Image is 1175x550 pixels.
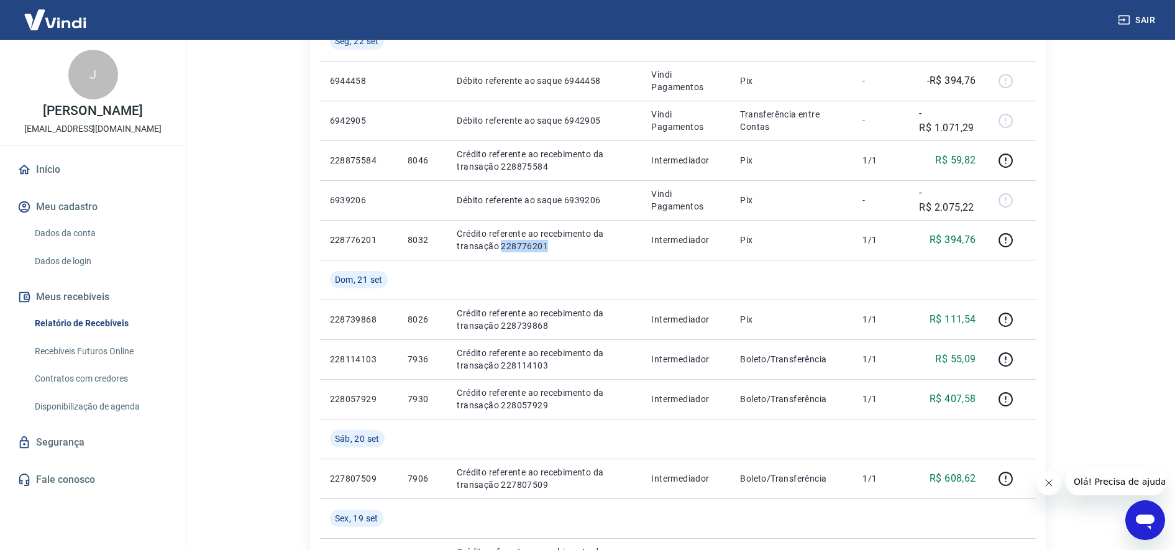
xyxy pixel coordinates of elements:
[15,1,96,39] img: Vindi
[651,313,720,326] p: Intermediador
[1115,9,1160,32] button: Sair
[408,472,437,485] p: 7906
[740,353,843,365] p: Boleto/Transferência
[330,313,388,326] p: 228739868
[651,393,720,405] p: Intermediador
[930,471,976,486] p: R$ 608,62
[43,104,142,117] p: [PERSON_NAME]
[457,148,631,173] p: Crédito referente ao recebimento da transação 228875584
[30,339,171,364] a: Recebíveis Futuros Online
[15,156,171,183] a: Início
[15,283,171,311] button: Meus recebíveis
[457,75,631,87] p: Débito referente ao saque 6944458
[862,154,899,167] p: 1/1
[1036,470,1061,495] iframe: Fechar mensagem
[330,353,388,365] p: 228114103
[862,393,899,405] p: 1/1
[408,393,437,405] p: 7930
[457,307,631,332] p: Crédito referente ao recebimento da transação 228739868
[330,194,388,206] p: 6939206
[930,232,976,247] p: R$ 394,76
[408,313,437,326] p: 8026
[862,472,899,485] p: 1/1
[408,353,437,365] p: 7936
[335,273,383,286] span: Dom, 21 set
[862,114,899,127] p: -
[740,234,843,246] p: Pix
[651,154,720,167] p: Intermediador
[740,154,843,167] p: Pix
[862,75,899,87] p: -
[457,387,631,411] p: Crédito referente ao recebimento da transação 228057929
[919,185,976,215] p: -R$ 2.075,22
[862,194,899,206] p: -
[30,249,171,274] a: Dados de login
[24,122,162,135] p: [EMAIL_ADDRESS][DOMAIN_NAME]
[651,108,720,133] p: Vindi Pagamentos
[7,9,104,19] span: Olá! Precisa de ajuda?
[740,393,843,405] p: Boleto/Transferência
[862,353,899,365] p: 1/1
[15,466,171,493] a: Fale conosco
[457,347,631,372] p: Crédito referente ao recebimento da transação 228114103
[30,394,171,419] a: Disponibilização de agenda
[740,313,843,326] p: Pix
[68,50,118,99] div: J
[330,393,388,405] p: 228057929
[330,114,388,127] p: 6942905
[930,392,976,406] p: R$ 407,58
[330,75,388,87] p: 6944458
[919,106,976,135] p: -R$ 1.071,29
[740,75,843,87] p: Pix
[930,312,976,327] p: R$ 111,54
[335,512,378,525] span: Sex, 19 set
[457,466,631,491] p: Crédito referente ao recebimento da transação 227807509
[30,221,171,246] a: Dados da conta
[15,193,171,221] button: Meu cadastro
[927,73,976,88] p: -R$ 394,76
[740,472,843,485] p: Boleto/Transferência
[862,234,899,246] p: 1/1
[935,352,976,367] p: R$ 55,09
[651,472,720,485] p: Intermediador
[457,227,631,252] p: Crédito referente ao recebimento da transação 228776201
[651,353,720,365] p: Intermediador
[651,68,720,93] p: Vindi Pagamentos
[935,153,976,168] p: R$ 59,82
[30,366,171,392] a: Contratos com credores
[740,194,843,206] p: Pix
[330,234,388,246] p: 228776201
[408,234,437,246] p: 8032
[15,429,171,456] a: Segurança
[330,472,388,485] p: 227807509
[1066,468,1165,495] iframe: Mensagem da empresa
[651,234,720,246] p: Intermediador
[1125,500,1165,540] iframe: Botão para abrir a janela de mensagens
[335,35,379,47] span: Seg, 22 set
[457,194,631,206] p: Débito referente ao saque 6939206
[651,188,720,213] p: Vindi Pagamentos
[30,311,171,336] a: Relatório de Recebíveis
[862,313,899,326] p: 1/1
[335,433,380,445] span: Sáb, 20 set
[330,154,388,167] p: 228875584
[740,108,843,133] p: Transferência entre Contas
[408,154,437,167] p: 8046
[457,114,631,127] p: Débito referente ao saque 6942905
